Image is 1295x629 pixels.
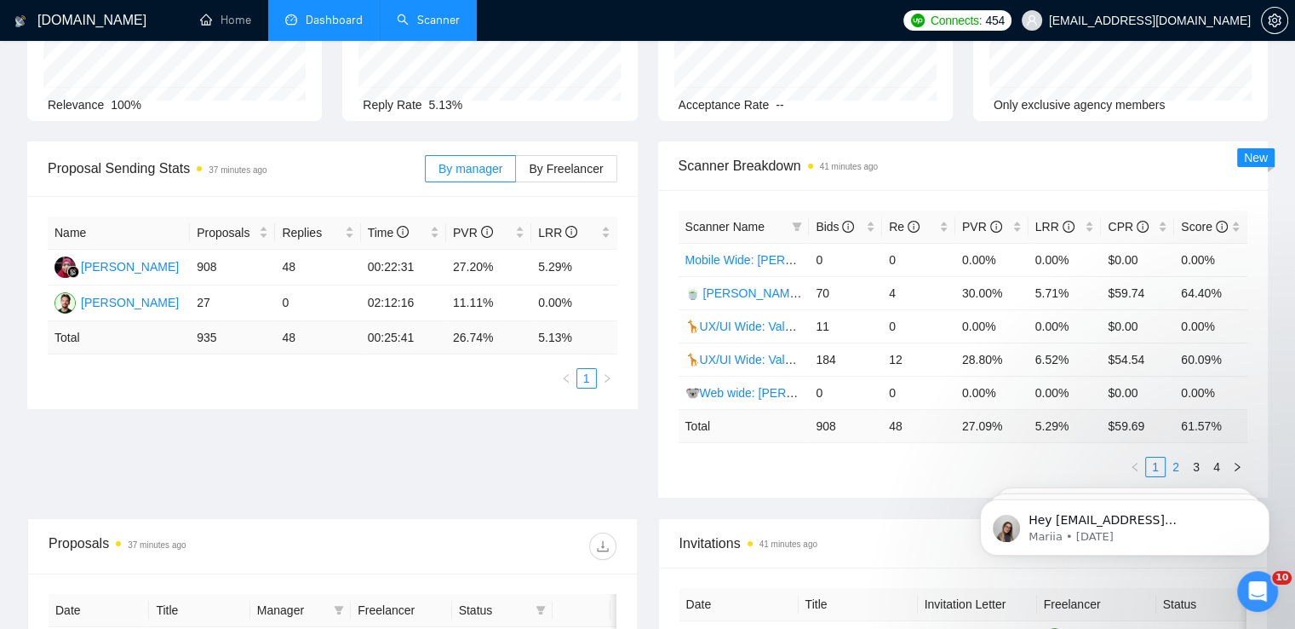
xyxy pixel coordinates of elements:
td: 61.57 % [1174,409,1247,442]
span: LRR [1035,220,1074,234]
span: 5.13% [429,98,463,112]
td: 0.00% [1029,309,1102,343]
span: filter [330,597,347,623]
th: Date [49,594,149,627]
td: 5.71% [1029,276,1102,309]
td: 0.00% [1174,309,1247,343]
span: info-circle [1063,221,1074,233]
div: [PERSON_NAME] [81,257,179,276]
td: 27 [190,286,275,321]
li: Next Page [597,368,617,389]
span: left [561,373,571,384]
th: Title [799,588,918,621]
td: 4 [882,276,955,309]
button: download [589,533,616,560]
time: 41 minutes ago [759,540,817,549]
td: $0.00 [1101,309,1174,343]
span: Replies [282,223,341,242]
td: 48 [275,250,360,286]
a: D[PERSON_NAME] [54,259,179,273]
span: 100% [111,98,141,112]
td: 184 [809,343,882,376]
span: left [1130,462,1140,472]
td: 935 [190,321,275,355]
span: download [590,540,616,553]
span: Hey [EMAIL_ADDRESS][DOMAIN_NAME], Looks like your Upwork agency [PERSON_NAME] Design & Developmen... [74,49,293,317]
span: 454 [985,11,1004,30]
th: Invitation Letter [918,588,1037,621]
td: 0.00% [1029,376,1102,409]
td: 60.09% [1174,343,1247,376]
td: 11.11% [446,286,531,321]
td: Total [48,321,190,355]
a: searchScanner [397,13,460,27]
span: info-circle [397,226,409,238]
td: 0.00% [1174,376,1247,409]
td: 0 [882,376,955,409]
span: Score [1181,220,1227,234]
td: 0.00% [955,309,1029,343]
img: gigradar-bm.png [67,266,79,278]
div: Proposals [49,533,332,560]
span: right [1232,462,1242,472]
a: 4 [1207,458,1226,476]
p: Message from Mariia, sent 1w ago [74,66,294,81]
li: 2 [1166,457,1186,477]
th: Freelancer [351,594,451,627]
td: 48 [882,409,955,442]
span: filter [788,214,805,239]
iframe: Intercom notifications message [954,464,1295,583]
th: Replies [275,216,360,250]
td: 0 [809,376,882,409]
a: 🦒UX/UI Wide: Valeriia 07/10 portfolio [685,320,886,333]
li: 4 [1206,457,1227,477]
li: 1 [1145,457,1166,477]
td: 0 [882,243,955,276]
td: 28.80% [955,343,1029,376]
span: By Freelancer [529,162,603,176]
a: homeHome [200,13,251,27]
span: Acceptance Rate [679,98,770,112]
span: By manager [438,162,502,176]
th: Freelancer [1037,588,1156,621]
span: Re [889,220,920,234]
span: 10 [1272,571,1292,585]
td: 26.74 % [446,321,531,355]
td: 00:22:31 [361,250,446,286]
img: logo [14,8,26,35]
span: Scanner Name [685,220,765,234]
a: Mobile Wide: [PERSON_NAME] [685,253,856,267]
td: 0.00% [531,286,616,321]
a: 🐨Web wide: [PERSON_NAME] 03/07 humor trigger [685,386,964,400]
td: 27.20% [446,250,531,286]
a: 🍵 [PERSON_NAME] | Web Wide: 09/12 - Bid in Range [685,286,981,300]
td: $54.54 [1101,343,1174,376]
td: $ 59.69 [1101,409,1174,442]
time: 37 minutes ago [209,165,266,175]
td: 0.00% [955,243,1029,276]
a: setting [1261,14,1288,27]
td: 11 [809,309,882,343]
span: dashboard [285,14,297,26]
a: 1 [577,369,596,388]
td: 5.13 % [531,321,616,355]
time: 41 minutes ago [820,162,878,171]
td: $0.00 [1101,376,1174,409]
span: Proposals [197,223,255,242]
span: CPR [1108,220,1148,234]
span: Manager [257,601,327,620]
span: filter [532,597,549,623]
a: 2 [1166,458,1185,476]
td: 30.00% [955,276,1029,309]
td: $0.00 [1101,243,1174,276]
td: 0 [882,309,955,343]
span: info-circle [908,221,920,233]
a: 1 [1146,458,1165,476]
a: 🦒UX/UI Wide: Valeriia 03/07 quest [685,353,874,366]
th: Name [48,216,190,250]
img: upwork-logo.png [911,14,925,27]
span: Connects: [931,11,982,30]
span: New [1244,151,1268,164]
span: Dashboard [306,13,363,27]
